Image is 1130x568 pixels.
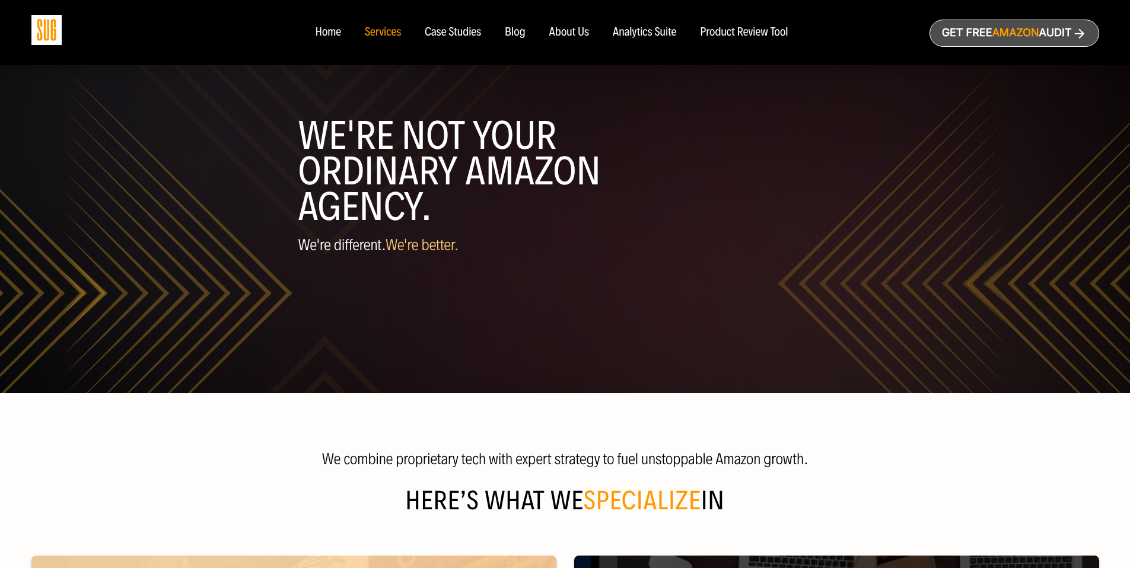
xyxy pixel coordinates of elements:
a: Get freeAmazonAudit [930,20,1099,47]
p: We combine proprietary tech with expert strategy to fuel unstoppable Amazon growth. [307,450,823,468]
h1: WE'RE NOT YOUR ORDINARY AMAZON AGENCY. [298,118,832,225]
h2: Here’s what We in [31,489,1099,527]
span: Amazon [992,27,1039,39]
span: We're better. [386,235,459,254]
span: specialize [584,485,701,516]
a: Case Studies [425,26,481,39]
a: Services [365,26,401,39]
a: Home [315,26,340,39]
a: Analytics Suite [613,26,676,39]
a: Blog [505,26,526,39]
img: Sug [31,15,62,45]
a: Product Review Tool [700,26,788,39]
a: About Us [549,26,590,39]
p: We're different. [298,237,832,254]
